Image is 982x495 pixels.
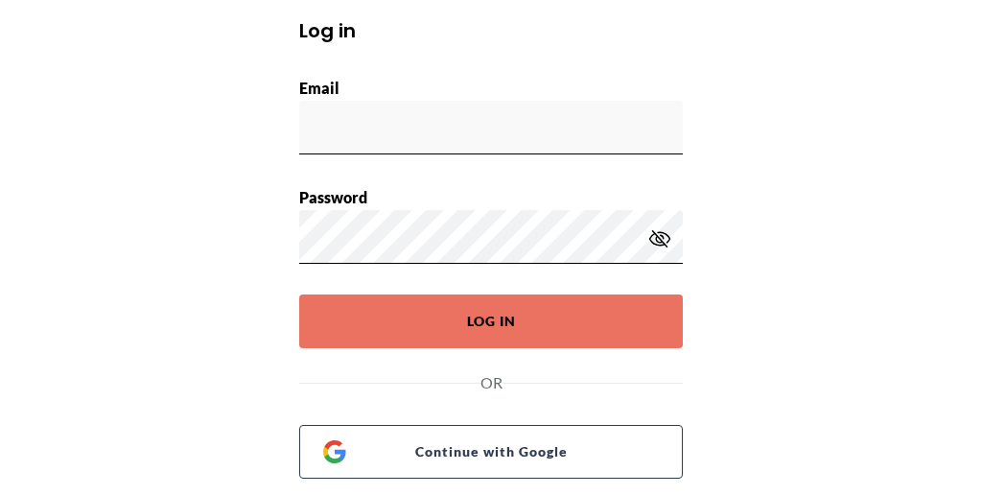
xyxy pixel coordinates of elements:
span: Continue with Google [346,438,659,465]
button: Log In [299,295,683,348]
a: Continue with Google [299,425,683,479]
label: Password [299,188,367,206]
div: OR [299,371,683,394]
h1: Log in [299,16,683,45]
label: Email [299,79,339,97]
